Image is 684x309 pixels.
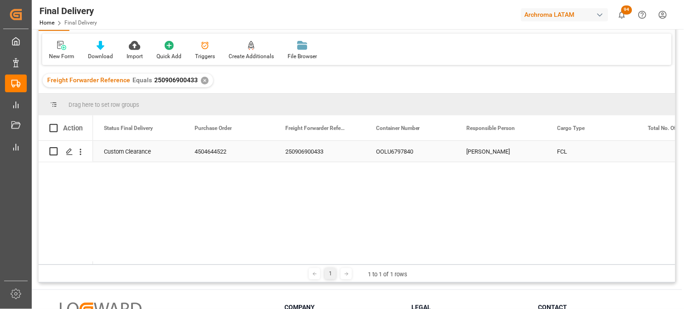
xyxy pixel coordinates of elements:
span: Cargo Type [557,125,585,131]
div: FCL [547,141,637,162]
div: 250906900433 [274,141,365,162]
div: Import [127,52,143,60]
span: 94 [621,5,632,15]
div: ✕ [201,77,209,85]
span: Equals [132,76,152,84]
div: Action [63,124,83,132]
button: Help Center [632,5,653,25]
span: Responsible Person [467,125,515,131]
div: Custom Clearance [104,141,173,162]
button: Archroma LATAM [521,6,612,23]
div: 4504644522 [184,141,274,162]
div: OOLU6797840 [365,141,456,162]
button: show 94 new notifications [612,5,632,25]
span: Purchase Order [195,125,232,131]
span: Freight Forwarder Reference [47,76,130,84]
div: 1 [325,268,336,279]
div: File Browser [288,52,317,60]
span: Status Final Delivery [104,125,153,131]
div: Triggers [195,52,215,60]
a: Home [39,20,54,26]
div: Archroma LATAM [521,8,608,21]
span: Freight Forwarder Reference [285,125,346,131]
span: 250906900433 [154,76,198,84]
span: Container Number [376,125,420,131]
div: Quick Add [156,52,181,60]
div: Press SPACE to select this row. [39,141,93,162]
div: [PERSON_NAME] [456,141,547,162]
div: Final Delivery [39,4,97,18]
div: Create Additionals [229,52,274,60]
div: New Form [49,52,74,60]
div: 1 to 1 of 1 rows [368,270,407,279]
div: Download [88,52,113,60]
span: Drag here to set row groups [68,101,139,108]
